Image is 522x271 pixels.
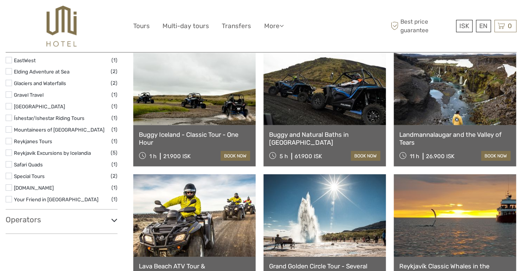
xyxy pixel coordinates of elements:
span: 0 [507,22,513,30]
span: (2) [111,67,117,76]
span: (1) [111,90,117,99]
a: Your Friend in [GEOGRAPHIC_DATA] [14,196,98,202]
span: (1) [111,114,117,122]
a: Buggy and Natural Baths in [GEOGRAPHIC_DATA] [269,131,380,146]
div: 61.900 ISK [295,153,322,160]
a: Special Tours [14,173,45,179]
a: Landmannalaugar and the Valley of Tears [399,131,510,146]
span: (1) [111,125,117,134]
a: Transfers [222,21,251,31]
a: Multi-day tours [162,21,209,31]
a: book now [351,151,380,161]
a: Mountaineers of [GEOGRAPHIC_DATA] [14,127,104,133]
a: Elding Adventure at Sea [14,69,69,75]
span: Best price guarantee [389,18,454,34]
span: (1) [111,102,117,111]
div: 21.900 ISK [163,153,191,160]
p: We're away right now. Please check back later! [11,13,85,19]
div: EN [476,20,491,32]
a: book now [221,151,250,161]
a: Buggy Iceland - Classic Tour - One Hour [139,131,250,146]
span: (1) [111,160,117,169]
a: Tours [133,21,150,31]
span: ISK [459,22,469,30]
a: Gravel Travel [14,92,44,98]
span: (1) [111,183,117,192]
span: 5 h [280,153,288,160]
span: 1 h [149,153,156,160]
a: [DOMAIN_NAME] [14,185,54,191]
span: (1) [111,137,117,145]
a: book now [481,151,510,161]
span: 11 h [410,153,419,160]
span: (1) [111,56,117,64]
a: Reykjavik Excursions by Icelandia [14,150,91,156]
a: Reykjanes Tours [14,138,52,144]
button: Open LiveChat chat widget [86,12,95,21]
span: (1) [111,195,117,204]
span: (5) [111,148,117,157]
a: [GEOGRAPHIC_DATA] [14,103,65,109]
a: Glaciers and Waterfalls [14,80,66,86]
span: (2) [111,172,117,180]
a: EastWest [14,57,36,63]
span: (2) [111,79,117,87]
h3: Operators [6,215,117,224]
a: More [264,21,283,31]
a: Íshestar/Ishestar Riding Tours [14,115,84,121]
img: 526-1e775aa5-7374-4589-9d7e-5793fb20bdfc_logo_big.jpg [47,6,76,46]
a: Safari Quads [14,162,43,168]
div: 26.900 ISK [426,153,454,160]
